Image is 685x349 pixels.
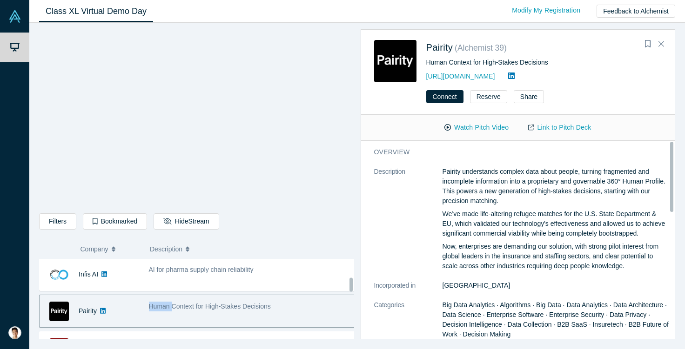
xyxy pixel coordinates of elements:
[502,2,590,19] a: Modify My Registration
[426,72,495,80] a: [URL][DOMAIN_NAME]
[443,281,669,290] dd: [GEOGRAPHIC_DATA]
[654,37,668,52] button: Close
[426,58,662,67] div: Human Context for High-Stakes Decisions
[81,239,141,259] button: Company
[426,42,453,53] a: Pairity
[443,167,669,206] p: Pairity understands complex data about people, turning fragmented and incomplete information into...
[374,167,443,281] dt: Description
[49,265,69,284] img: Infis AI's Logo
[149,266,254,273] span: AI for pharma supply chain reliability
[374,300,443,349] dt: Categories
[150,239,348,259] button: Description
[39,0,153,22] a: Class XL Virtual Demo Day
[81,239,108,259] span: Company
[426,90,463,103] button: Connect
[150,239,182,259] span: Description
[374,40,416,82] img: Pairity's Logo
[79,307,97,315] a: Pairity
[374,147,656,157] h3: overview
[8,326,21,339] img: Luke Zhan's Account
[154,213,219,230] button: HideStream
[435,119,518,136] button: Watch Pitch Video
[149,303,271,310] span: Human Context for High-Stakes Decisions
[455,43,507,53] small: ( Alchemist 39 )
[149,339,309,347] span: AI for 170 billion sensors where digital chips can't reach
[514,90,544,103] button: Share
[443,301,669,338] span: Big Data Analytics · Algorithms · Big Data · Data Analytics · Data Architecture · Data Science · ...
[83,213,147,230] button: Bookmarked
[40,30,354,206] iframe: Alchemist Class XL Demo Day: Vault
[597,5,675,18] button: Feedback to Alchemist
[8,10,21,23] img: Alchemist Vault Logo
[641,38,654,51] button: Bookmark
[39,213,76,230] button: Filters
[470,90,507,103] button: Reserve
[79,270,98,278] a: Infis AI
[374,281,443,300] dt: Incorporated in
[49,302,69,321] img: Pairity's Logo
[518,119,601,136] a: Link to Pitch Deck
[443,242,669,271] p: Now, enterprises are demanding our solution, with strong pilot interest from global leaders in th...
[443,209,669,238] p: We’ve made life-altering refugee matches for the U.S. State Department & EU, which validated our ...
